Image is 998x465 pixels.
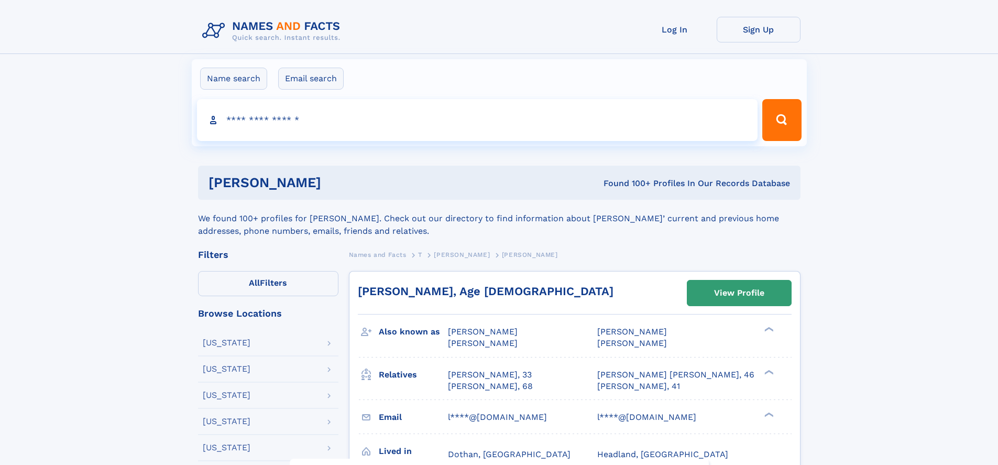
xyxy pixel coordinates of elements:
span: Headland, [GEOGRAPHIC_DATA] [597,449,728,459]
div: ❯ [762,369,774,375]
h1: [PERSON_NAME] [209,176,463,189]
div: [US_STATE] [203,339,250,347]
span: [PERSON_NAME] [597,327,667,337]
span: [PERSON_NAME] [434,251,490,258]
a: Names and Facts [349,248,407,261]
div: ❯ [762,411,774,418]
a: [PERSON_NAME] [434,248,490,261]
span: [PERSON_NAME] [448,327,518,337]
h3: Lived in [379,442,448,460]
a: [PERSON_NAME], 41 [597,381,680,392]
div: We found 100+ profiles for [PERSON_NAME]. Check out our directory to find information about [PERS... [198,200,800,237]
a: View Profile [687,280,791,306]
a: T [418,248,422,261]
div: [US_STATE] [203,444,250,452]
label: Name search [200,68,267,90]
a: Sign Up [717,17,800,42]
a: [PERSON_NAME] [PERSON_NAME], 46 [597,369,754,381]
h3: Also known as [379,323,448,341]
a: Log In [633,17,717,42]
div: ❯ [762,326,774,333]
button: Search Button [762,99,801,141]
span: T [418,251,422,258]
span: All [249,278,260,288]
div: [US_STATE] [203,417,250,426]
img: Logo Names and Facts [198,17,349,45]
div: Browse Locations [198,309,338,318]
div: View Profile [714,281,764,305]
span: [PERSON_NAME] [448,338,518,348]
label: Filters [198,271,338,296]
div: [US_STATE] [203,391,250,399]
div: [US_STATE] [203,365,250,373]
label: Email search [278,68,344,90]
div: Found 100+ Profiles In Our Records Database [462,178,790,189]
span: [PERSON_NAME] [502,251,558,258]
input: search input [197,99,758,141]
h3: Relatives [379,366,448,384]
h3: Email [379,408,448,426]
a: [PERSON_NAME], 68 [448,381,533,392]
a: [PERSON_NAME], 33 [448,369,532,381]
div: Filters [198,250,338,259]
span: Dothan, [GEOGRAPHIC_DATA] [448,449,571,459]
span: [PERSON_NAME] [597,338,667,348]
a: [PERSON_NAME], Age [DEMOGRAPHIC_DATA] [358,285,613,298]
